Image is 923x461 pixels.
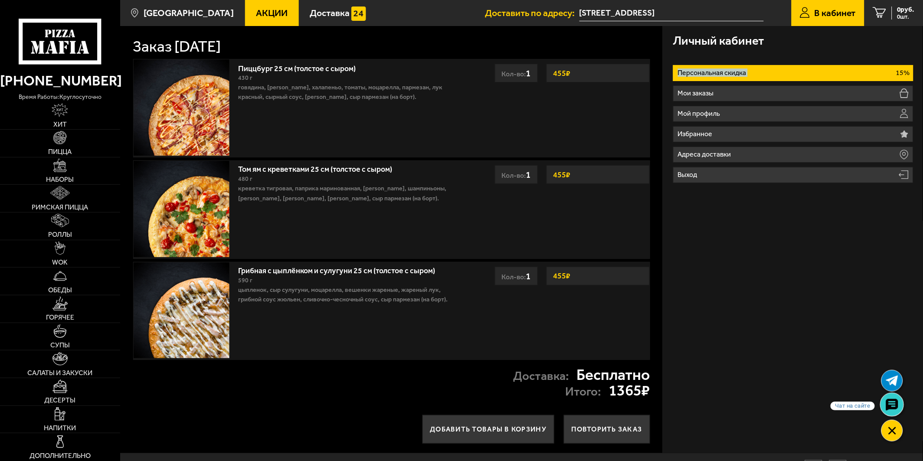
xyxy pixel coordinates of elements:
strong: 455 ₽ [551,268,573,284]
strong: Бесплатно [577,367,650,383]
span: Акции [256,8,288,17]
p: креветка тигровая, паприка маринованная, [PERSON_NAME], шампиньоны, [PERSON_NAME], [PERSON_NAME],... [238,184,461,203]
div: Кол-во: [495,267,538,285]
span: 430 г [238,74,252,82]
span: Супы [50,342,70,349]
span: 480 г [238,175,252,183]
p: Итого: [566,386,602,398]
span: Напитки [44,425,76,432]
h1: Заказ [DATE] [133,39,221,54]
p: Выход [678,171,700,178]
span: Доставить по адресу: [485,8,579,17]
img: 15daf4d41897b9f0e9f617042186c801.svg [351,7,366,21]
span: Десерты [44,397,75,404]
span: 0 шт. [897,14,914,20]
span: Римская пицца [32,204,88,211]
div: Кол-во: [495,64,538,82]
h3: Личный кабинет [673,35,765,47]
span: Пицца [48,148,72,155]
span: 1 [526,68,531,78]
span: Доставка [310,8,350,17]
a: Грибная с цыплёнком и сулугуни 25 см (толстое с сыром) [238,263,445,276]
span: Горячее [46,314,74,321]
p: Мои заказы [678,90,717,97]
span: Хит [53,121,67,128]
strong: 455 ₽ [551,65,573,82]
span: В кабинет [815,8,856,17]
p: 15% [896,69,910,76]
p: Персональная скидка [678,69,749,76]
span: Роллы [48,231,72,238]
strong: 1365 ₽ [609,383,650,398]
span: Наборы [46,176,74,183]
p: говядина, [PERSON_NAME], халапеньо, томаты, моцарелла, пармезан, лук красный, сырный соус, [PERSO... [238,83,461,102]
input: Ваш адрес доставки [579,5,764,21]
button: Повторить заказ [564,415,650,444]
span: Обеды [48,287,72,294]
button: Добавить товары в корзину [422,415,554,444]
a: Пиццбург 25 см (толстое с сыром) [238,61,365,73]
span: 590 г [238,277,252,284]
span: Дополнительно [29,452,91,459]
p: Доставка: [514,370,570,382]
span: Наличная улица, 36к5 [579,5,764,21]
a: Том ям с креветками 25 см (толстое с сыром) [238,162,402,174]
span: Салаты и закуски [27,369,92,376]
div: Кол-во: [495,165,538,184]
strong: 455 ₽ [551,167,573,183]
span: 0 руб. [897,7,914,13]
p: Мой профиль [678,110,723,117]
span: 1 [526,271,531,281]
p: Избранное [678,131,715,137]
p: Адреса доставки [678,151,734,158]
span: WOK [52,259,68,266]
span: Чат на сайте [831,402,875,410]
span: [GEOGRAPHIC_DATA] [144,8,234,17]
p: цыпленок, сыр сулугуни, моцарелла, вешенки жареные, жареный лук, грибной соус Жюльен, сливочно-че... [238,285,461,304]
span: 1 [526,169,531,180]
